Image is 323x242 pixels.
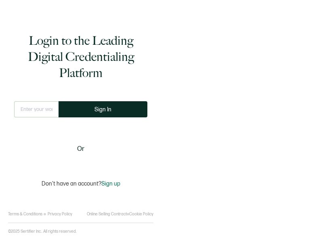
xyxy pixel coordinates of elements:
[87,212,127,217] a: Online Selling Contract
[94,106,111,113] span: Sign In
[77,144,84,154] span: Or
[48,212,72,217] a: Privacy Policy
[8,212,42,217] a: Terms & Conditions
[8,229,77,234] p: ©2025 Sertifier Inc.. All rights reserved.
[42,180,120,187] p: Don't have an account?
[101,180,120,187] span: Sign up
[14,101,59,117] input: Enter your work email address
[14,33,147,81] h1: Login to the Leading Digital Credentialing Platform
[59,101,147,117] button: Sign In
[129,212,153,217] a: Cookie Policy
